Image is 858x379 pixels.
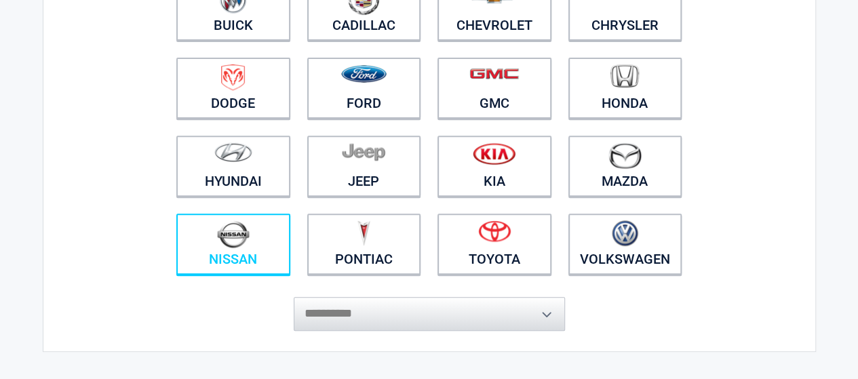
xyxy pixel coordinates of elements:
a: GMC [437,58,551,119]
a: Ford [307,58,421,119]
img: hyundai [214,142,252,162]
a: Volkswagen [568,214,682,275]
img: gmc [469,68,519,79]
img: pontiac [357,220,370,246]
a: Dodge [176,58,290,119]
img: honda [610,64,639,88]
img: jeep [342,142,385,161]
a: Pontiac [307,214,421,275]
img: toyota [478,220,511,242]
a: Mazda [568,136,682,197]
img: kia [473,142,515,165]
a: Hyundai [176,136,290,197]
img: ford [341,65,387,83]
img: dodge [221,64,245,91]
img: nissan [217,220,250,248]
a: Nissan [176,214,290,275]
img: mazda [608,142,642,169]
img: volkswagen [612,220,638,247]
a: Toyota [437,214,551,275]
a: Jeep [307,136,421,197]
a: Honda [568,58,682,119]
a: Kia [437,136,551,197]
